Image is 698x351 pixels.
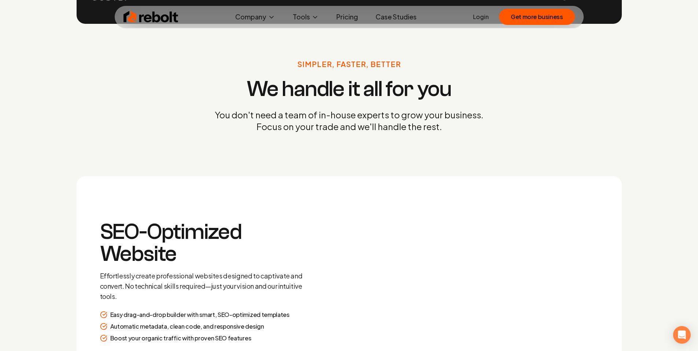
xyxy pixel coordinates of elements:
[287,10,325,24] button: Tools
[473,12,489,21] a: Login
[100,271,311,302] p: Effortlessly create professional websites designed to captivate and convert. No technical skills ...
[215,109,483,132] p: You don't need a team of in-house experts to grow your business. Focus on your trade and we'll ha...
[110,322,264,331] p: Automatic metadata, clean code, and responsive design
[673,326,691,344] div: Open Intercom Messenger
[229,10,281,24] button: Company
[330,10,364,24] a: Pricing
[110,310,289,319] p: Easy drag-and-drop builder with smart, SEO-optimized templates
[100,221,311,265] h3: SEO-Optimized Website
[110,334,251,343] p: Boost your organic traffic with proven SEO features
[247,78,451,100] h3: We handle it all for you
[499,9,575,25] button: Get more business
[298,59,401,69] p: Simpler, Faster, Better
[123,10,178,24] img: Rebolt Logo
[370,10,422,24] a: Case Studies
